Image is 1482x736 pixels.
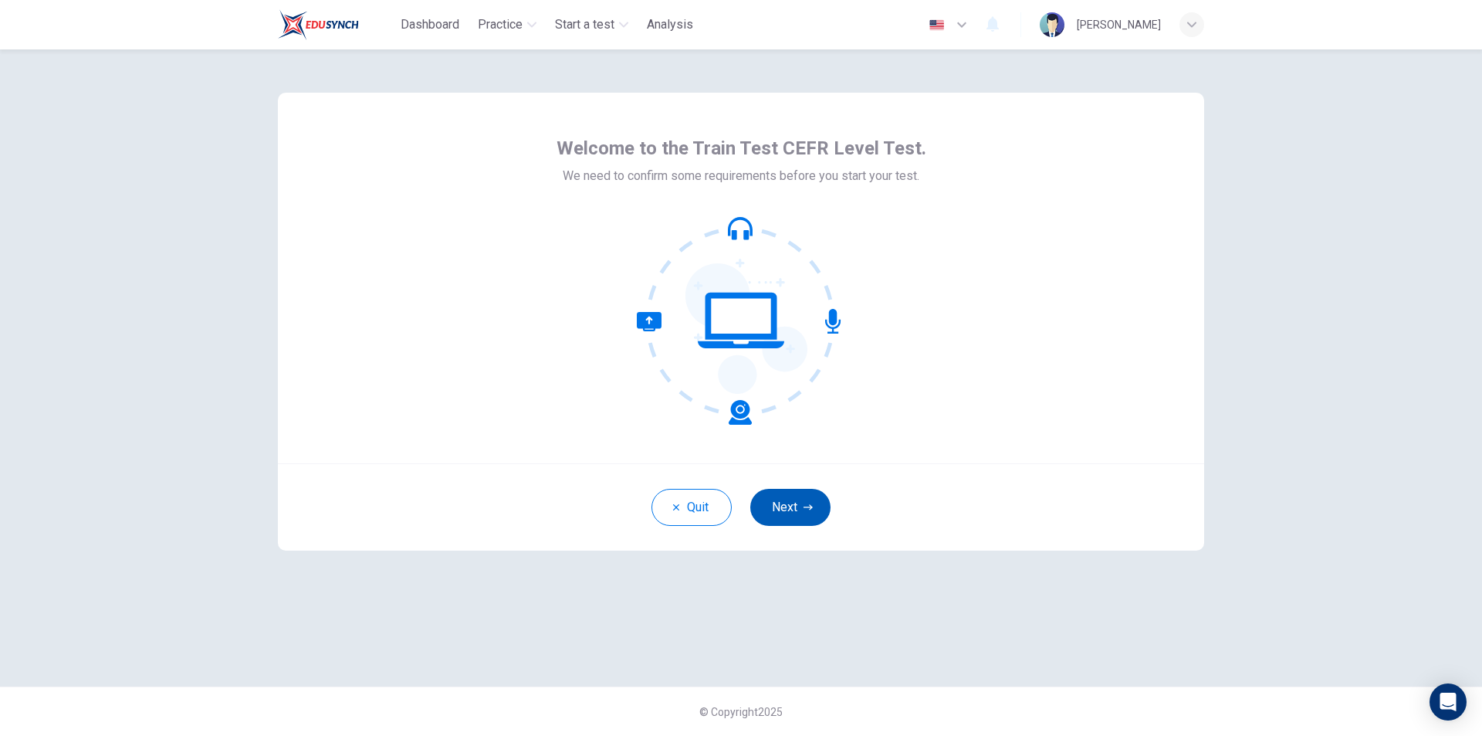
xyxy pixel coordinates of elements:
span: Analysis [647,15,693,34]
span: Start a test [555,15,614,34]
button: Next [750,489,831,526]
button: Dashboard [394,11,465,39]
span: © Copyright 2025 [699,706,783,718]
button: Analysis [641,11,699,39]
span: We need to confirm some requirements before you start your test. [563,167,919,185]
button: Practice [472,11,543,39]
a: Train Test logo [278,9,394,40]
div: Open Intercom Messenger [1430,683,1467,721]
img: Train Test logo [278,9,359,40]
button: Quit [651,489,732,526]
img: Profile picture [1040,12,1064,37]
span: Welcome to the Train Test CEFR Level Test. [557,136,926,161]
span: Practice [478,15,523,34]
img: en [927,19,946,31]
div: [PERSON_NAME] [1077,15,1161,34]
span: Dashboard [401,15,459,34]
button: Start a test [549,11,634,39]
